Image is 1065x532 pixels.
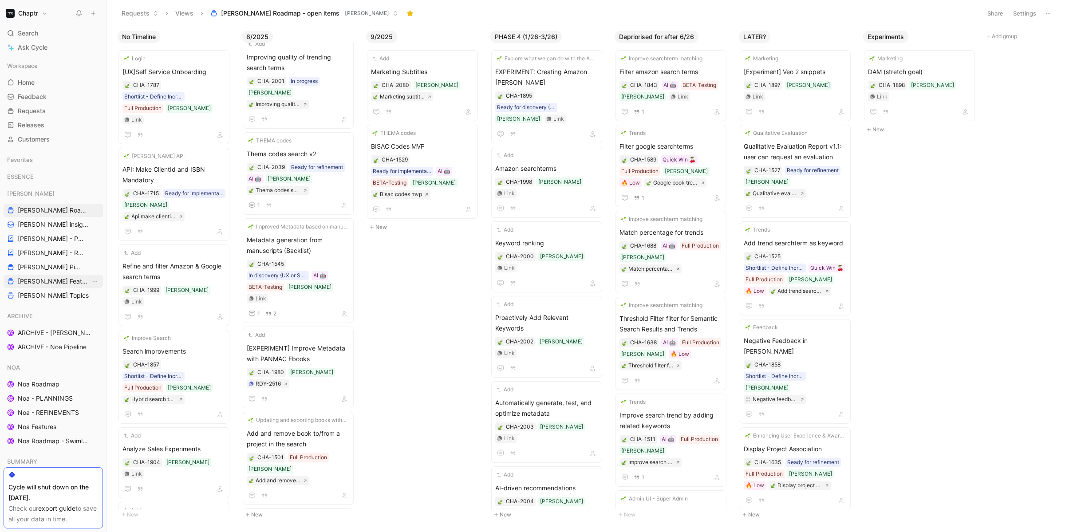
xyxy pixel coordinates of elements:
[124,190,130,197] button: 🍃
[4,133,103,146] a: Customers
[248,283,282,292] div: BETA-Testing
[787,81,830,90] div: [PERSON_NAME]
[740,221,851,315] a: 🌱TrendsAdd trend searchterm as keywordShortlist - Define IncrementQuick Win 🍒Full Production[PERS...
[632,107,646,117] button: 1
[18,28,38,39] span: Search
[91,277,99,286] button: View actions
[504,264,515,272] div: Link
[746,168,751,173] img: 🍃
[268,174,311,183] div: [PERSON_NAME]
[491,50,602,143] a: 🌱Explore what we can do with the Amazon APIEXPERIMENT: Creating Amazon [PERSON_NAME]Ready for dis...
[682,241,719,250] div: Full Production
[497,180,503,185] img: 🍃
[497,253,503,260] button: 🍃
[630,155,656,164] div: CHA-1589
[621,82,627,88] div: 🍃
[373,82,379,88] button: 🍃
[632,193,646,203] button: 1
[863,124,980,135] button: New
[495,67,598,88] span: EXPERIMENT: Creating Amazon [PERSON_NAME]
[18,206,88,215] span: [PERSON_NAME] Roadmap - open items
[754,252,781,261] div: CHA-1525
[124,201,167,209] div: [PERSON_NAME]
[615,297,726,390] a: 🌱Improve searchterm matchingThreshold Filter filter for Semantic Search Results and TrendsAI 🤖Ful...
[4,204,103,217] a: [PERSON_NAME] Roadmap - open items
[863,31,908,43] button: Experiments
[118,244,229,326] a: AddRefine and filter Amazon & Google search terms[PERSON_NAME]Link
[619,215,704,224] button: 🌱Improve searchterm matching
[124,287,130,293] button: 🍃
[497,94,503,99] img: 🍃
[247,200,262,211] button: 1
[257,203,260,208] span: 1
[740,50,851,121] a: 🌱Marketing[Experiment] Veo 2 snippets[PERSON_NAME]Link
[118,7,162,20] button: Requests
[18,291,89,300] span: [PERSON_NAME] Topics
[248,261,255,267] div: 🍃
[248,224,253,229] img: 🌱
[373,167,431,176] div: Ready for implementation
[4,246,103,260] a: [PERSON_NAME] - REFINEMENTS
[380,92,425,101] div: Marketing subtitles
[18,277,91,286] span: [PERSON_NAME] Features
[124,82,130,88] button: 🍃
[745,227,750,233] img: 🌱
[753,129,808,138] span: Qualitative Evaluation
[18,220,91,229] span: [PERSON_NAME] insights
[132,54,146,63] span: Login
[505,54,597,63] span: Explore what we can do with the Amazon API
[124,214,130,219] img: 🍃
[247,222,350,231] button: 🌱Improved Metadata based on manuscript
[745,287,764,296] div: 🔥 Low
[380,129,416,138] span: THEMA codes
[125,83,130,88] img: 🍃
[745,275,783,284] div: Full Production
[4,76,103,89] a: Home
[125,191,130,197] img: 🍃
[506,91,532,100] div: CHA-1895
[122,54,147,63] button: 🌱Login
[118,148,229,241] a: 🌱[PERSON_NAME] APIAPI: Make ClientId and ISBN MandatoryReady for implementation[PERSON_NAME]🍃Api ...
[622,244,627,249] img: 🍃
[877,54,903,63] span: Marketing
[256,136,292,145] span: THEMA codes
[744,54,780,63] button: 🌱Marketing
[256,100,300,109] div: Improving quality of trending search terms
[438,167,450,176] div: AI 🤖
[611,27,735,524] div: Depriorised for after 6/26New
[132,152,185,161] span: [PERSON_NAME] API
[770,288,776,294] img: 🍃
[497,179,503,185] div: 🍃
[619,54,704,63] button: 🌱Improve searchterm matching
[248,102,254,107] img: 🍃
[124,92,183,101] div: Shortlist - Define Increment
[622,158,627,163] img: 🍃
[497,93,503,99] button: 🍃
[663,155,696,164] div: Quick Win 🍒
[506,177,532,186] div: CHA-1998
[367,125,478,219] a: 🌱THEMA codesBISAC Codes MVPReady for implementationAI 🤖BETA-Testing[PERSON_NAME]🍃Bisac codes mvp
[745,253,752,260] div: 🍃
[746,83,751,88] img: 🍃
[745,264,804,272] div: Shortlist - Define Increment
[6,9,15,18] img: Chaptr
[18,42,47,53] span: Ask Cycle
[630,241,656,250] div: CHA-1688
[313,271,326,280] div: AI 🤖
[257,163,285,172] div: CHA-2039
[754,81,781,90] div: CHA-1897
[4,289,103,302] a: [PERSON_NAME] Topics
[868,67,971,77] span: DAM (stretch goal)
[248,164,255,170] div: 🍃
[18,78,35,87] span: Home
[4,232,103,245] a: [PERSON_NAME] - PLANNINGS
[257,260,284,268] div: CHA-1545
[371,54,390,63] button: Add
[789,275,832,284] div: [PERSON_NAME]
[497,103,556,112] div: Ready for discovery (UX)
[133,81,159,90] div: CHA-1787
[665,167,708,176] div: [PERSON_NAME]
[870,82,876,88] div: 🍃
